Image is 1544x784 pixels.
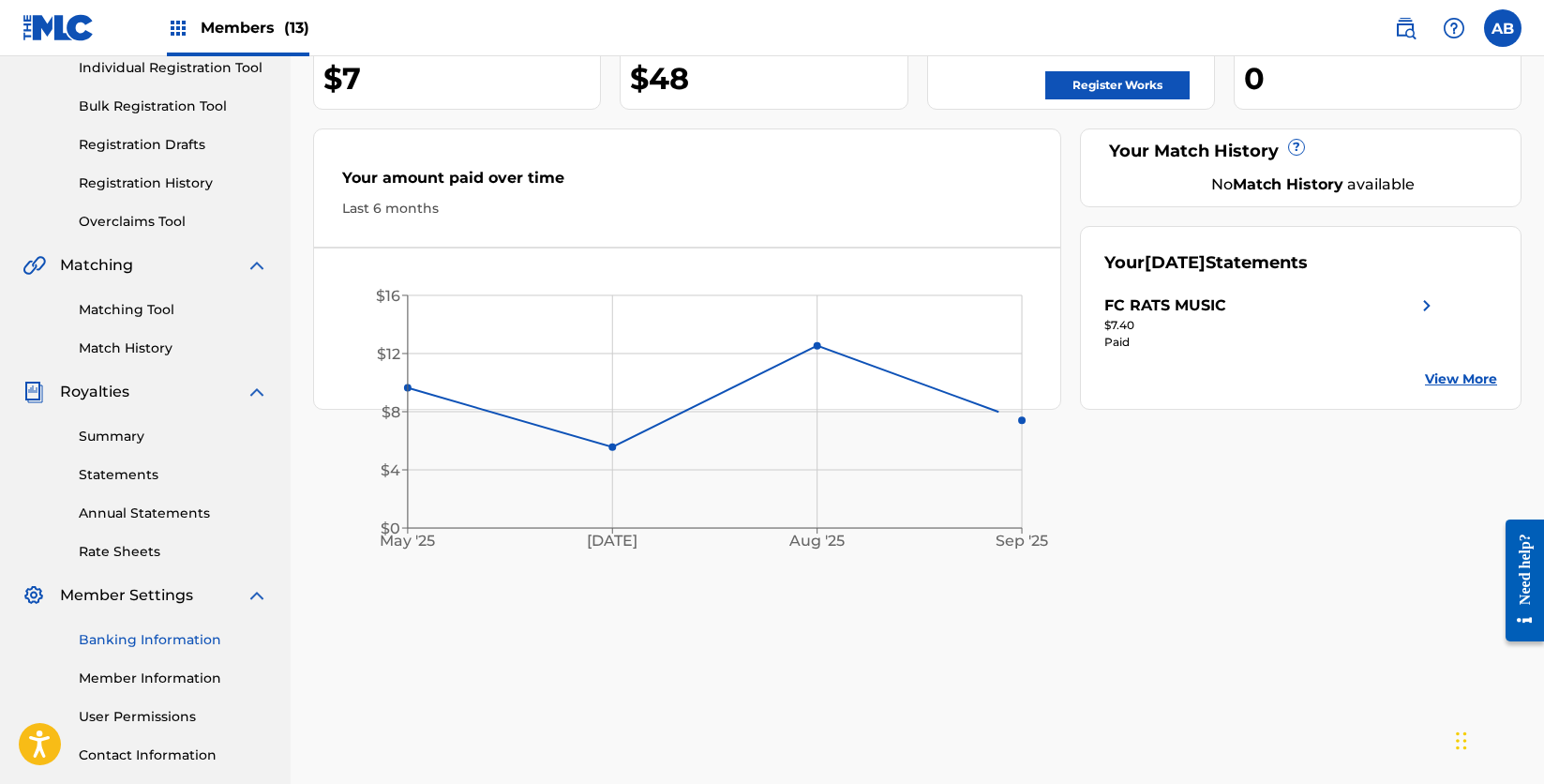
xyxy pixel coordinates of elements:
[79,173,268,193] a: Registration History
[79,542,268,562] a: Rate Sheets
[630,57,907,99] div: $48
[1145,252,1206,273] span: [DATE]
[246,254,268,277] img: expand
[997,533,1049,550] tspan: Sep '25
[79,504,268,523] a: Annual Statements
[382,403,400,421] tspan: $8
[342,167,1032,199] div: Your amount paid over time
[79,135,268,155] a: Registration Drafts
[79,212,268,232] a: Overclaims Tool
[342,199,1032,219] div: Last 6 months
[1104,334,1438,351] div: Paid
[1104,294,1226,317] div: FC RATS MUSIC
[22,254,46,277] img: Matching
[381,520,400,537] tspan: $0
[376,287,400,305] tspan: $16
[60,584,193,607] span: Member Settings
[1233,175,1343,193] strong: Match History
[789,533,846,550] tspan: Aug '25
[284,19,309,37] span: (13)
[79,630,268,650] a: Banking Information
[1484,9,1522,47] div: User Menu
[323,57,600,99] div: $7
[377,345,400,363] tspan: $12
[1435,9,1473,47] div: Help
[588,533,638,550] tspan: [DATE]
[79,746,268,765] a: Contact Information
[1456,713,1467,769] div: Drag
[79,707,268,727] a: User Permissions
[1387,9,1424,47] a: Public Search
[79,465,268,485] a: Statements
[1045,71,1190,99] a: Register Works
[1104,139,1497,164] div: Your Match History
[1289,140,1304,155] span: ?
[381,533,436,550] tspan: May '25
[1443,17,1465,39] img: help
[22,381,45,403] img: Royalties
[1425,369,1497,389] a: View More
[1492,503,1544,657] iframe: Resource Center
[79,97,268,116] a: Bulk Registration Tool
[246,381,268,403] img: expand
[60,381,129,403] span: Royalties
[22,14,95,41] img: MLC Logo
[1416,294,1438,317] img: right chevron icon
[79,300,268,320] a: Matching Tool
[246,584,268,607] img: expand
[381,461,400,479] tspan: $4
[167,17,189,39] img: Top Rightsholders
[1394,17,1417,39] img: search
[1128,173,1497,196] div: No available
[60,254,133,277] span: Matching
[22,584,45,607] img: Member Settings
[79,339,268,358] a: Match History
[1104,250,1308,276] div: Your Statements
[79,669,268,688] a: Member Information
[1104,294,1438,351] a: FC RATS MUSICright chevron icon$7.40Paid
[79,427,268,446] a: Summary
[1244,57,1521,99] div: 0
[1450,694,1544,784] iframe: Chat Widget
[201,17,309,38] span: Members
[79,58,268,78] a: Individual Registration Tool
[1104,317,1438,334] div: $7.40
